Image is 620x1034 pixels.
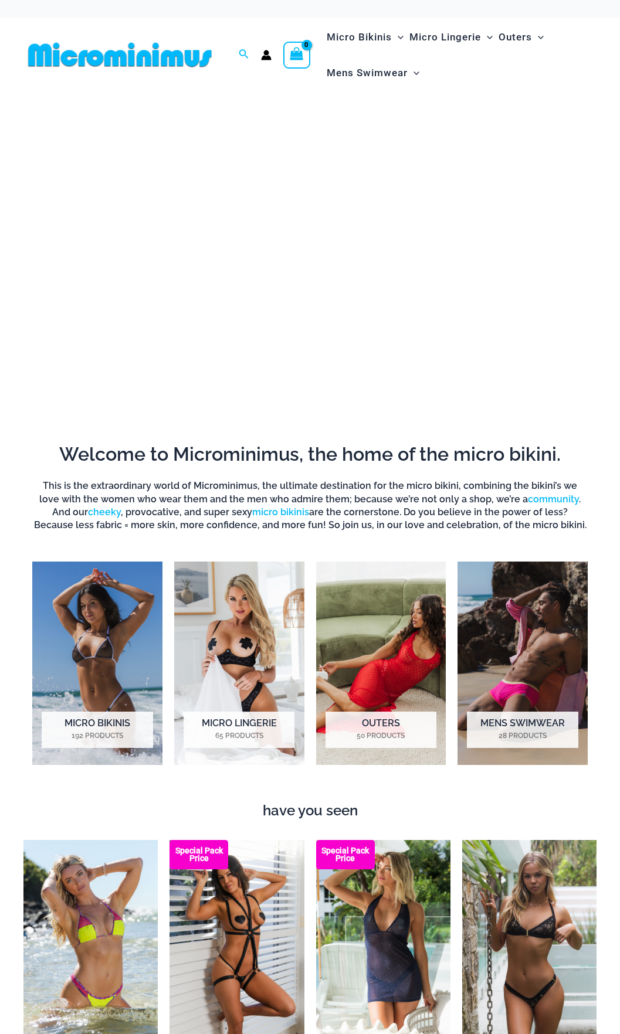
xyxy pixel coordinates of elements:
a: cheeky [88,506,121,518]
img: Micro Bikinis [32,562,162,765]
h2: Micro Lingerie [184,712,294,748]
h2: Micro Bikinis [42,712,153,748]
nav: Site Navigation [322,18,597,93]
mark: 50 Products [326,730,436,741]
h4: have you seen [23,802,597,819]
span: Menu Toggle [532,22,544,52]
h2: Welcome to Microminimus, the home of the micro bikini. [32,442,588,467]
img: MM SHOP LOGO FLAT [23,42,216,68]
span: Menu Toggle [481,22,493,52]
img: Micro Lingerie [174,562,304,765]
mark: 28 Products [467,730,578,741]
a: Account icon link [261,50,272,60]
a: Micro LingerieMenu ToggleMenu Toggle [406,19,496,55]
a: Micro BikinisMenu ToggleMenu Toggle [324,19,406,55]
span: Micro Lingerie [409,22,481,52]
a: Visit product category Mens Swimwear [458,562,588,765]
h6: This is the extraordinary world of Microminimus, the ultimate destination for the micro bikini, c... [32,479,588,532]
h2: Mens Swimwear [467,712,578,748]
a: View Shopping Cart, empty [283,42,310,69]
a: Visit product category Outers [316,562,446,765]
span: Menu Toggle [408,58,419,88]
span: Micro Bikinis [327,22,392,52]
a: community [528,494,579,505]
span: Outers [499,22,532,52]
a: Mens SwimwearMenu ToggleMenu Toggle [324,55,422,91]
mark: 65 Products [184,730,294,741]
a: Visit product category Micro Bikinis [32,562,162,765]
span: Menu Toggle [392,22,404,52]
a: Search icon link [239,47,249,62]
mark: 192 Products [42,730,153,741]
b: Special Pack Price [316,847,375,862]
span: Mens Swimwear [327,58,408,88]
img: Outers [316,562,446,765]
a: OutersMenu ToggleMenu Toggle [496,19,547,55]
a: Visit product category Micro Lingerie [174,562,304,765]
b: Special Pack Price [170,847,228,862]
a: micro bikinis [252,506,309,518]
img: Mens Swimwear [458,562,588,765]
h2: Outers [326,712,436,748]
